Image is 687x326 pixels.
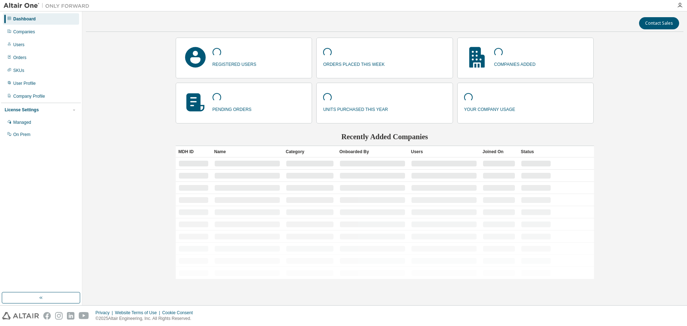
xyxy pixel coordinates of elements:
[115,310,162,316] div: Website Terms of Use
[96,316,197,322] p: © 2025 Altair Engineering, Inc. All Rights Reserved.
[494,59,536,68] p: companies added
[213,104,252,113] p: pending orders
[13,68,24,73] div: SKUs
[4,2,93,9] img: Altair One
[79,312,89,320] img: youtube.svg
[214,146,280,157] div: Name
[323,59,385,68] p: orders placed this week
[162,310,197,316] div: Cookie Consent
[13,55,26,60] div: Orders
[5,107,39,113] div: License Settings
[43,312,51,320] img: facebook.svg
[67,312,74,320] img: linkedin.svg
[13,132,30,137] div: On Prem
[639,17,679,29] button: Contact Sales
[96,310,115,316] div: Privacy
[213,59,257,68] p: registered users
[13,81,36,86] div: User Profile
[340,146,405,157] div: Onboarded By
[2,312,39,320] img: altair_logo.svg
[483,146,515,157] div: Joined On
[13,120,31,125] div: Managed
[13,93,45,99] div: Company Profile
[13,16,36,22] div: Dashboard
[179,146,209,157] div: MDH ID
[521,146,551,157] div: Status
[411,146,477,157] div: Users
[286,146,334,157] div: Category
[55,312,63,320] img: instagram.svg
[323,104,388,113] p: units purchased this year
[13,29,35,35] div: Companies
[176,132,594,141] h2: Recently Added Companies
[464,104,515,113] p: your company usage
[13,42,24,48] div: Users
